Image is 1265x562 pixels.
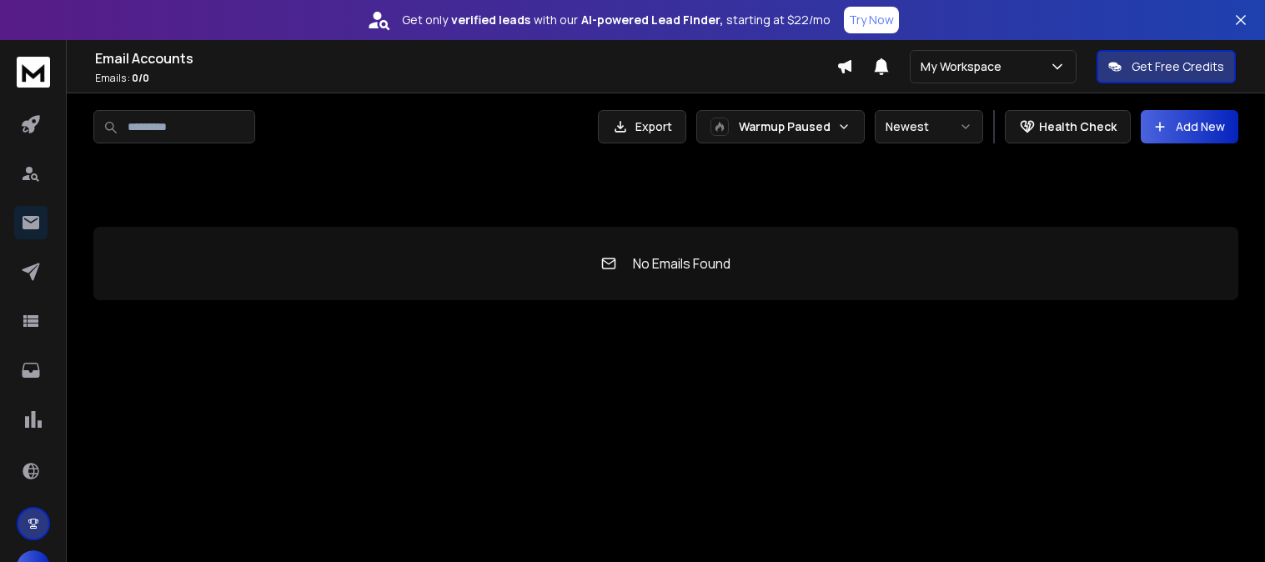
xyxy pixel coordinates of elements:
button: Add New [1141,110,1238,143]
p: My Workspace [921,58,1008,75]
p: No Emails Found [633,253,730,273]
button: Health Check [1005,110,1131,143]
span: 0 / 0 [132,71,149,85]
button: Get Free Credits [1097,50,1236,83]
strong: verified leads [451,12,530,28]
p: Try Now [849,12,894,28]
button: Try Now [844,7,899,33]
h1: Email Accounts [95,48,836,68]
p: Warmup Paused [739,118,831,135]
p: Get only with our starting at $22/mo [402,12,831,28]
p: Emails : [95,72,836,85]
button: Newest [875,110,983,143]
img: logo [17,57,50,88]
strong: AI-powered Lead Finder, [581,12,723,28]
p: Get Free Credits [1132,58,1224,75]
p: Health Check [1039,118,1117,135]
button: Export [598,110,686,143]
